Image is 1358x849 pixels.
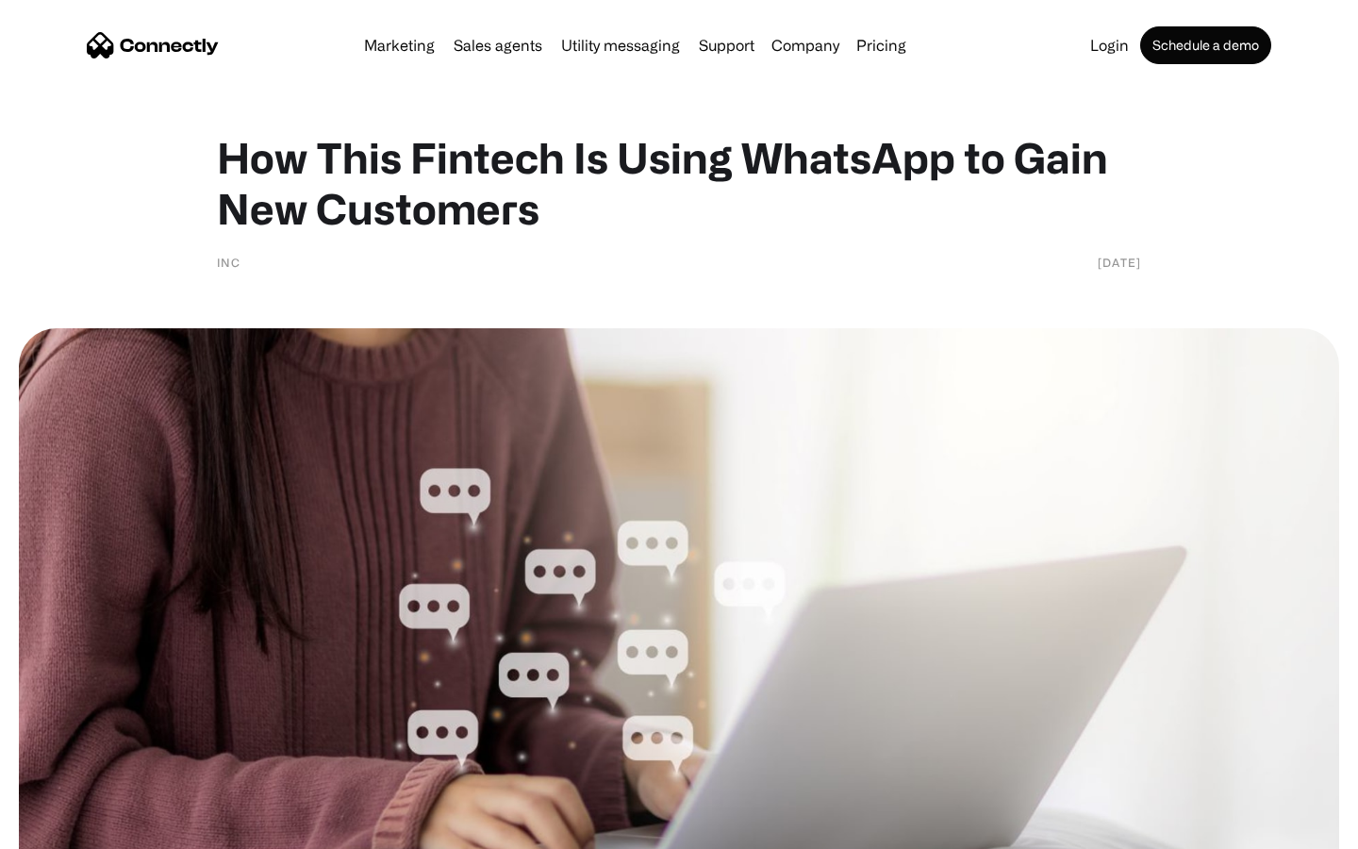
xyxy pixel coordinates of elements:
[19,816,113,842] aside: Language selected: English
[446,38,550,53] a: Sales agents
[771,32,839,58] div: Company
[1083,38,1136,53] a: Login
[849,38,914,53] a: Pricing
[356,38,442,53] a: Marketing
[217,132,1141,234] h1: How This Fintech Is Using WhatsApp to Gain New Customers
[554,38,687,53] a: Utility messaging
[691,38,762,53] a: Support
[1140,26,1271,64] a: Schedule a demo
[217,253,240,272] div: INC
[1098,253,1141,272] div: [DATE]
[38,816,113,842] ul: Language list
